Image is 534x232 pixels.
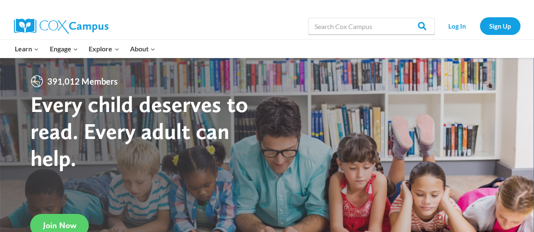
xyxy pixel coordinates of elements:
[480,17,520,35] a: Sign Up
[44,75,121,88] span: 391,012 Members
[439,17,520,35] nav: Secondary Navigation
[130,43,155,54] span: About
[10,40,161,58] nav: Primary Navigation
[43,220,76,230] span: Join Now
[14,19,108,34] img: Cox Campus
[439,17,476,35] a: Log In
[89,43,119,54] span: Explore
[30,91,248,171] strong: Every child deserves to read. Every adult can help.
[308,18,435,35] input: Search Cox Campus
[50,43,78,54] span: Engage
[15,43,39,54] span: Learn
